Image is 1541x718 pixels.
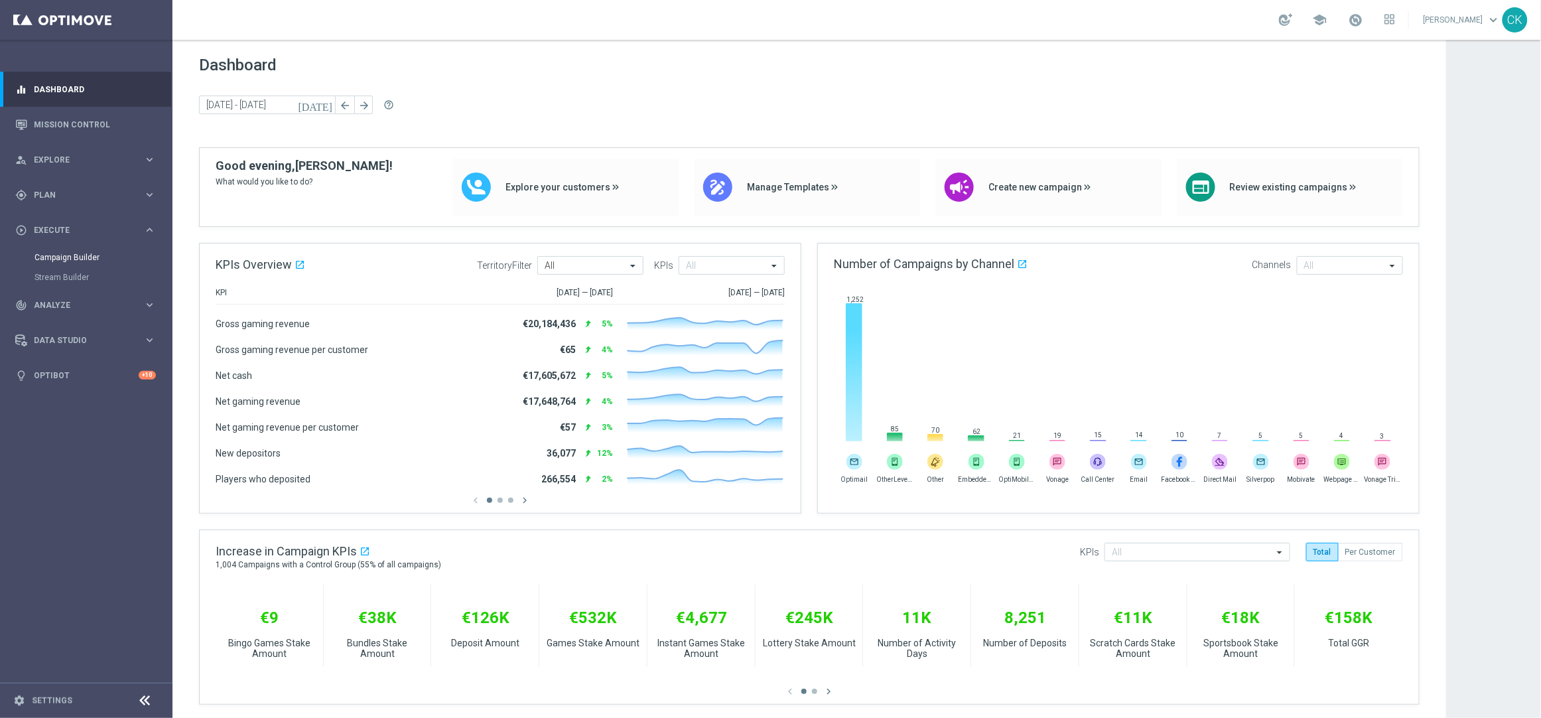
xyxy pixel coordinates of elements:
[34,107,156,142] a: Mission Control
[13,695,25,707] i: settings
[15,224,27,236] i: play_circle_outline
[34,191,143,199] span: Plan
[143,188,156,201] i: keyboard_arrow_right
[15,189,143,201] div: Plan
[1313,13,1327,27] span: school
[34,226,143,234] span: Execute
[15,299,143,311] div: Analyze
[15,190,157,200] button: gps_fixed Plan keyboard_arrow_right
[15,300,157,311] button: track_changes Analyze keyboard_arrow_right
[143,334,156,346] i: keyboard_arrow_right
[15,119,157,130] button: Mission Control
[34,252,138,263] a: Campaign Builder
[15,370,27,382] i: lightbulb
[34,336,143,344] span: Data Studio
[143,299,156,311] i: keyboard_arrow_right
[34,301,143,309] span: Analyze
[34,156,143,164] span: Explore
[34,72,156,107] a: Dashboard
[15,224,143,236] div: Execute
[15,189,27,201] i: gps_fixed
[1503,7,1528,33] div: CK
[32,697,72,705] a: Settings
[143,224,156,236] i: keyboard_arrow_right
[15,370,157,381] button: lightbulb Optibot +10
[34,272,138,283] a: Stream Builder
[15,334,143,346] div: Data Studio
[15,155,157,165] button: person_search Explore keyboard_arrow_right
[34,267,171,287] div: Stream Builder
[15,358,156,393] div: Optibot
[1487,13,1501,27] span: keyboard_arrow_down
[15,154,27,166] i: person_search
[34,358,139,393] a: Optibot
[15,72,156,107] div: Dashboard
[15,84,27,96] i: equalizer
[15,154,143,166] div: Explore
[15,225,157,236] button: play_circle_outline Execute keyboard_arrow_right
[1422,10,1503,30] a: [PERSON_NAME]keyboard_arrow_down
[34,248,171,267] div: Campaign Builder
[139,371,156,380] div: +10
[15,107,156,142] div: Mission Control
[15,299,27,311] i: track_changes
[143,153,156,166] i: keyboard_arrow_right
[15,84,157,95] button: equalizer Dashboard
[15,335,157,346] button: Data Studio keyboard_arrow_right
